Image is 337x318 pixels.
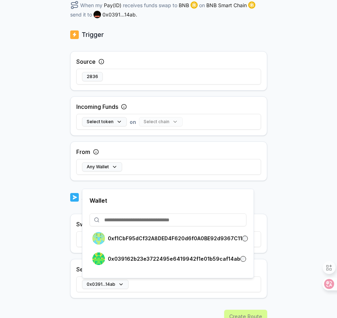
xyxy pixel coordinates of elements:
[191,1,198,9] img: logo
[108,256,240,262] p: 0x039162b23e3722495e6419942f1e01b59caf14ab
[82,162,122,172] button: Any Wallet
[70,30,79,40] img: logo
[130,118,136,126] span: on
[70,192,79,202] img: logo
[248,1,255,9] img: logo
[82,72,103,81] button: 2836
[70,1,267,18] div: When my receives funds swap to on send it to
[179,1,189,9] span: BNB
[104,1,121,9] span: Pay(ID)
[82,189,254,278] div: 0x0391...14ab
[82,192,102,202] p: Action
[102,11,137,18] span: 0x0391...14ab .
[82,280,129,289] button: 0x0391...14ab
[90,196,246,205] p: Wallet
[108,236,242,241] p: 0xf1CbF95dCf32A8DED4F620d6f0A0BE92d9367C11
[82,30,104,40] p: Trigger
[76,102,118,111] label: Incoming Funds
[82,117,127,126] button: Select token
[206,1,247,9] span: BNB Smart Chain
[76,148,90,156] label: From
[76,220,98,228] label: Swap to
[76,265,97,274] label: Send to
[76,57,96,66] label: Source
